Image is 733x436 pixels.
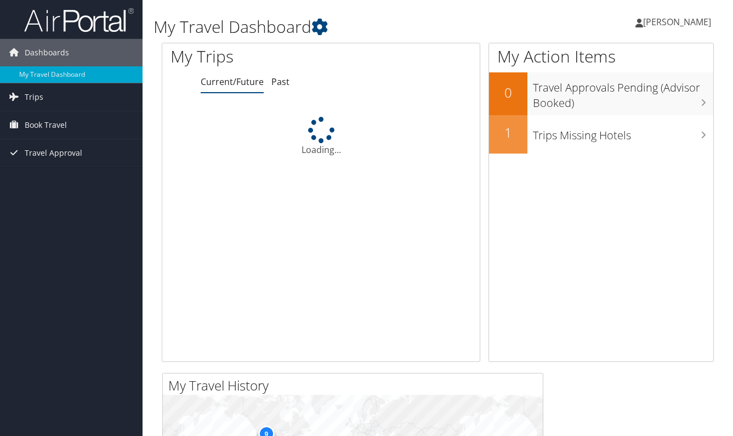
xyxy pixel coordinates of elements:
[25,39,69,66] span: Dashboards
[25,83,43,111] span: Trips
[201,76,264,88] a: Current/Future
[171,45,339,68] h1: My Trips
[489,83,527,102] h2: 0
[25,139,82,167] span: Travel Approval
[635,5,722,38] a: [PERSON_NAME]
[271,76,289,88] a: Past
[162,117,480,156] div: Loading...
[154,15,532,38] h1: My Travel Dashboard
[489,45,713,68] h1: My Action Items
[24,7,134,33] img: airportal-logo.png
[489,72,713,115] a: 0Travel Approvals Pending (Advisor Booked)
[533,75,713,111] h3: Travel Approvals Pending (Advisor Booked)
[489,115,713,154] a: 1Trips Missing Hotels
[489,123,527,142] h2: 1
[168,376,543,395] h2: My Travel History
[533,122,713,143] h3: Trips Missing Hotels
[643,16,711,28] span: [PERSON_NAME]
[25,111,67,139] span: Book Travel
